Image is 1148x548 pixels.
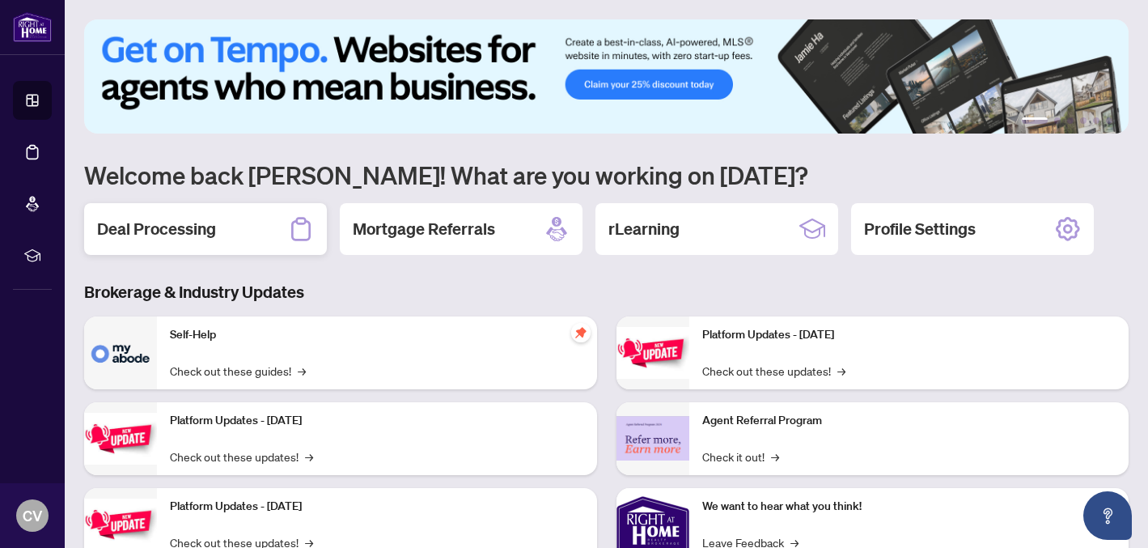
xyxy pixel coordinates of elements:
a: Check out these guides!→ [170,362,306,380]
a: Check out these updates!→ [170,448,313,465]
span: → [837,362,845,380]
img: Platform Updates - June 23, 2025 [616,327,689,378]
span: CV [23,504,42,527]
span: → [305,448,313,465]
p: Platform Updates - [DATE] [170,412,584,430]
h2: Profile Settings [864,218,976,240]
h1: Welcome back [PERSON_NAME]! What are you working on [DATE]? [84,159,1129,190]
a: Check out these updates!→ [702,362,845,380]
button: 3 [1067,117,1074,124]
button: 6 [1106,117,1112,124]
p: Agent Referral Program [702,412,1116,430]
p: We want to hear what you think! [702,498,1116,516]
p: Platform Updates - [DATE] [702,326,1116,344]
h2: rLearning [608,218,680,240]
button: Open asap [1083,491,1132,540]
img: Platform Updates - September 16, 2025 [84,413,157,464]
p: Platform Updates - [DATE] [170,498,584,516]
img: Slide 0 [84,19,1129,134]
h3: Brokerage & Industry Updates [84,281,1129,304]
img: logo [13,12,52,42]
img: Agent Referral Program [616,416,689,461]
h2: Mortgage Referrals [353,218,495,240]
span: → [298,362,306,380]
button: 4 [1080,117,1087,124]
span: → [771,448,779,465]
a: Check it out!→ [702,448,779,465]
img: Self-Help [84,316,157,389]
button: 1 [1022,117,1048,124]
p: Self-Help [170,326,584,344]
button: 5 [1093,117,1099,124]
span: pushpin [571,323,591,342]
button: 2 [1054,117,1061,124]
h2: Deal Processing [97,218,216,240]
